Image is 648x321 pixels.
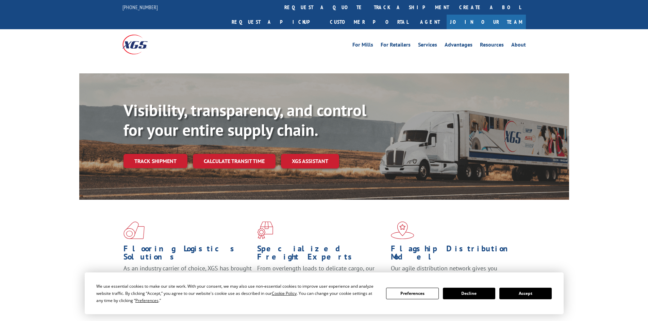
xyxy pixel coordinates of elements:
h1: Flooring Logistics Solutions [123,245,252,264]
a: Resources [480,42,504,50]
a: Request a pickup [227,15,325,29]
h1: Flagship Distribution Model [391,245,519,264]
a: Customer Portal [325,15,413,29]
button: Preferences [386,288,438,299]
a: Agent [413,15,447,29]
div: We use essential cookies to make our site work. With your consent, we may also use non-essential ... [96,283,378,304]
a: Services [418,42,437,50]
img: xgs-icon-flagship-distribution-model-red [391,221,414,239]
span: As an industry carrier of choice, XGS has brought innovation and dedication to flooring logistics... [123,264,252,288]
a: Join Our Team [447,15,526,29]
a: For Mills [352,42,373,50]
span: Our agile distribution network gives you nationwide inventory management on demand. [391,264,516,280]
p: From overlength loads to delicate cargo, our experienced staff knows the best way to move your fr... [257,264,386,295]
h1: Specialized Freight Experts [257,245,386,264]
a: For Retailers [381,42,411,50]
a: Advantages [445,42,472,50]
button: Accept [499,288,552,299]
a: Calculate transit time [193,154,276,168]
span: Preferences [135,298,159,303]
a: About [511,42,526,50]
button: Decline [443,288,495,299]
b: Visibility, transparency, and control for your entire supply chain. [123,100,366,140]
a: XGS ASSISTANT [281,154,339,168]
img: xgs-icon-total-supply-chain-intelligence-red [123,221,145,239]
a: Track shipment [123,154,187,168]
a: [PHONE_NUMBER] [122,4,158,11]
div: Cookie Consent Prompt [85,272,564,314]
img: xgs-icon-focused-on-flooring-red [257,221,273,239]
span: Cookie Policy [272,290,297,296]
